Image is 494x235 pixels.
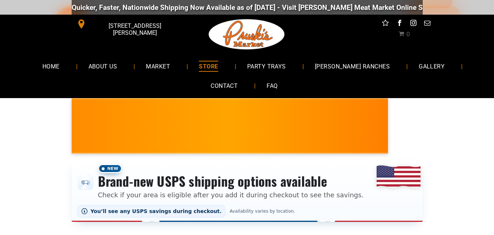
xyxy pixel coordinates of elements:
[72,18,184,30] a: [STREET_ADDRESS][PERSON_NAME]
[87,19,182,40] span: [STREET_ADDRESS][PERSON_NAME]
[422,18,432,30] a: email
[304,56,401,76] a: [PERSON_NAME] RANCHES
[78,56,128,76] a: ABOUT US
[381,18,390,30] a: Social network
[228,209,297,214] span: Availability varies by location.
[98,173,364,189] h3: Brand-new USPS shipping options available
[256,76,289,96] a: FAQ
[31,56,71,76] a: HOME
[200,76,249,96] a: CONTACT
[188,56,229,76] a: STORE
[98,164,122,173] span: New
[408,56,456,76] a: GALLERY
[91,208,222,214] span: You’ll see any USPS savings during checkout.
[207,15,286,54] img: Pruski-s+Market+HQ+Logo2-1920w.png
[406,31,410,38] span: 0
[72,160,423,222] div: Shipping options announcement
[135,56,181,76] a: MARKET
[395,18,404,30] a: facebook
[98,190,364,200] p: Check if your area is eligible after you add it during checkout to see the savings.
[236,56,297,76] a: PARTY TRAYS
[408,18,418,30] a: instagram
